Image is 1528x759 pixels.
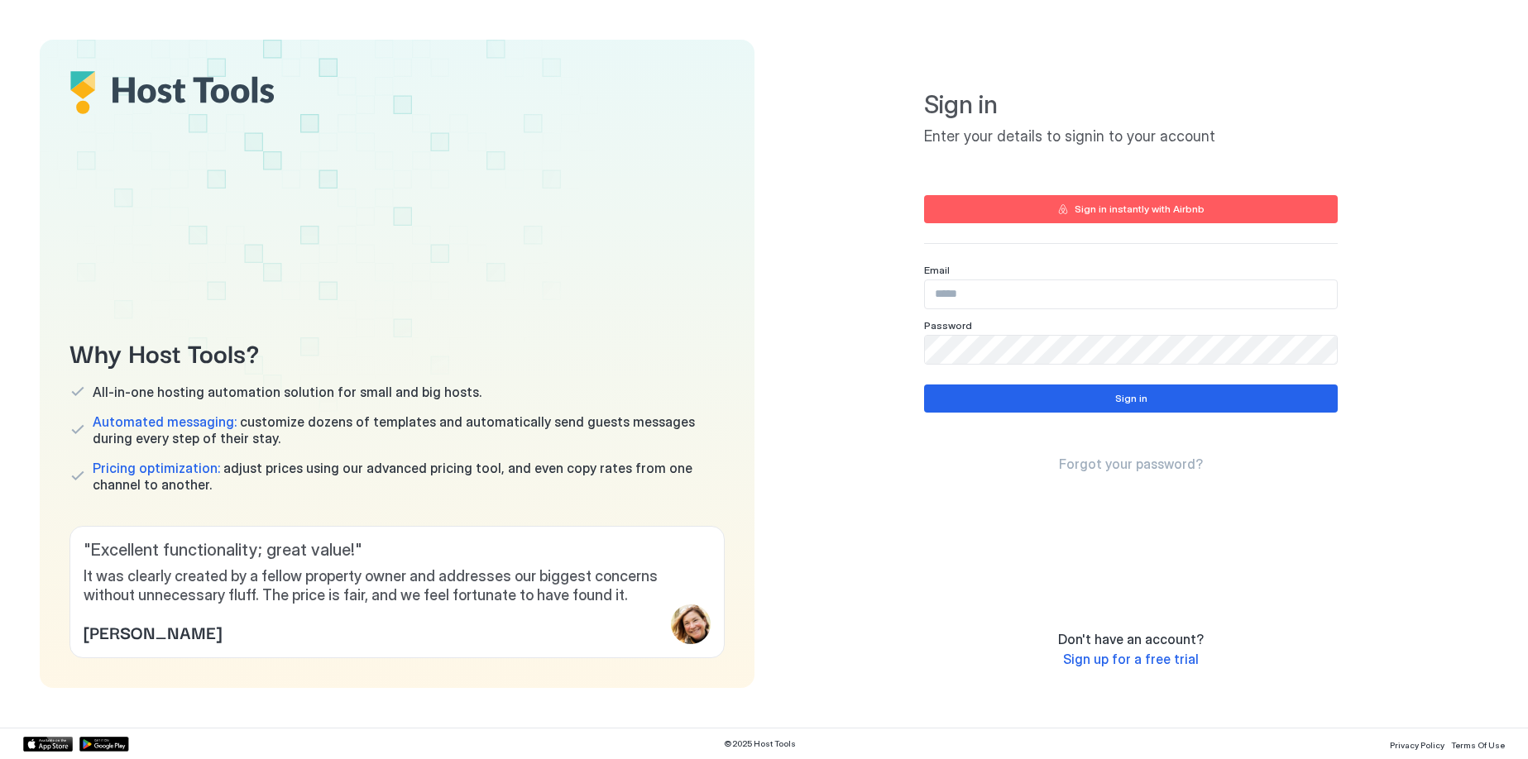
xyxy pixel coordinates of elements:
[1058,631,1204,647] span: Don't have an account?
[93,413,237,430] span: Automated messaging:
[1451,735,1505,752] a: Terms Of Use
[924,319,972,332] span: Password
[1059,456,1203,472] span: Forgot your password?
[23,737,73,752] a: App Store
[1390,735,1444,752] a: Privacy Policy
[1390,740,1444,750] span: Privacy Policy
[924,127,1338,146] span: Enter your details to signin to your account
[924,89,1338,121] span: Sign in
[1451,740,1505,750] span: Terms Of Use
[84,540,711,561] span: " Excellent functionality; great value! "
[93,384,481,400] span: All-in-one hosting automation solution for small and big hosts.
[79,737,129,752] a: Google Play Store
[724,738,796,749] span: © 2025 Host Tools
[93,413,725,446] span: customize dozens of templates and automatically send guests messages during every step of their s...
[1063,651,1199,668] a: Sign up for a free trial
[924,384,1338,413] button: Sign in
[93,460,220,476] span: Pricing optimization:
[924,195,1338,223] button: Sign in instantly with Airbnb
[84,619,222,644] span: [PERSON_NAME]
[93,460,725,493] span: adjust prices using our advanced pricing tool, and even copy rates from one channel to another.
[925,280,1337,308] input: Input Field
[69,333,725,370] span: Why Host Tools?
[1059,456,1203,473] a: Forgot your password?
[925,336,1337,364] input: Input Field
[84,567,711,604] span: It was clearly created by a fellow property owner and addresses our biggest concerns without unne...
[1075,202,1205,217] div: Sign in instantly with Airbnb
[1115,391,1147,406] div: Sign in
[924,264,950,276] span: Email
[671,604,711,644] div: profile
[1063,651,1199,667] span: Sign up for a free trial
